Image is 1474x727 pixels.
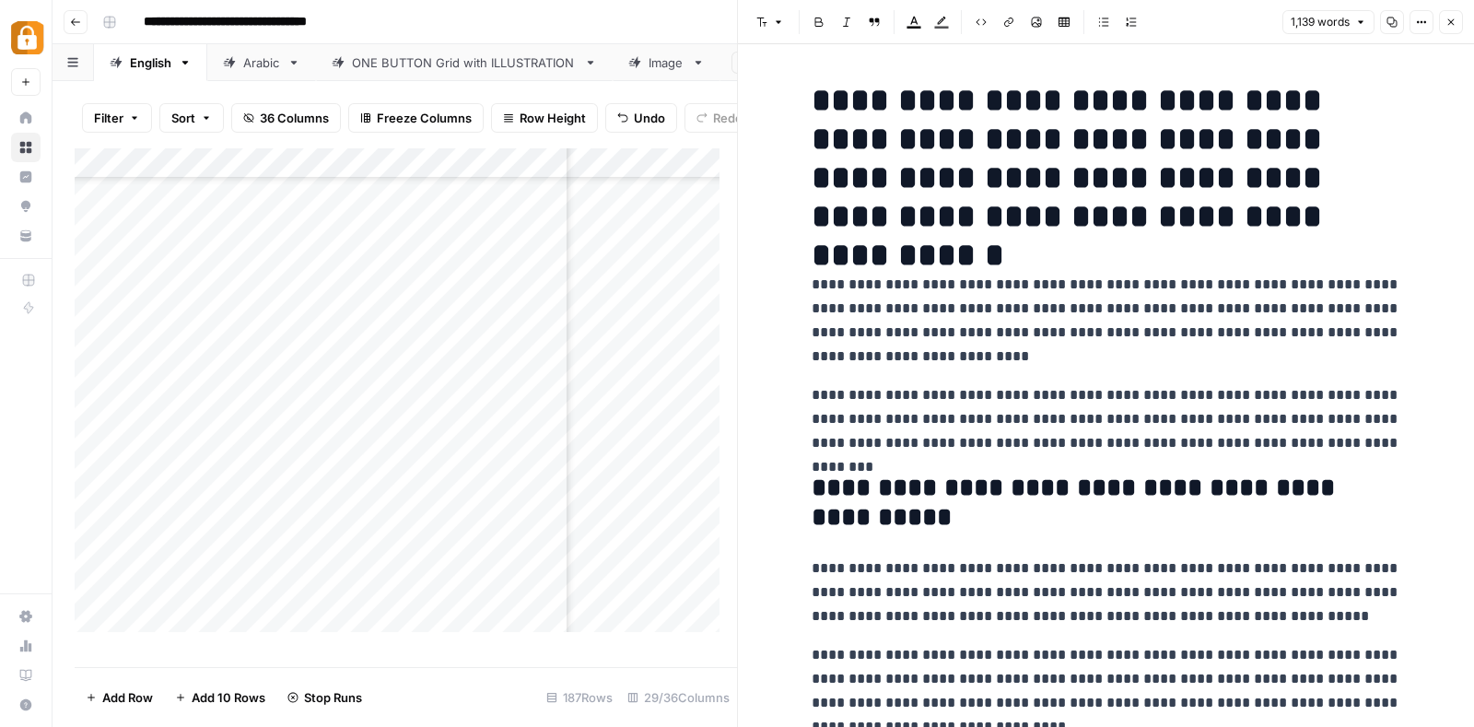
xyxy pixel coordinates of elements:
span: Filter [94,109,123,127]
img: Adzz Logo [11,21,44,54]
div: 187 Rows [539,683,620,712]
a: Usage [11,631,41,661]
a: Browse [11,133,41,162]
a: ONE BUTTON Grid with ILLUSTRATION [316,44,613,81]
a: Arabic [207,44,316,81]
a: Opportunities [11,192,41,221]
a: Insights [11,162,41,192]
a: English [94,44,207,81]
div: Image [649,53,684,72]
button: Filter [82,103,152,133]
a: Home [11,103,41,133]
span: Sort [171,109,195,127]
span: Add Row [102,688,153,707]
span: Redo [713,109,743,127]
a: Learning Hub [11,661,41,690]
button: Undo [605,103,677,133]
span: Add 10 Rows [192,688,265,707]
span: 1,139 words [1291,14,1350,30]
div: 29/36 Columns [620,683,737,712]
span: Undo [634,109,665,127]
a: Settings [11,602,41,631]
button: Freeze Columns [348,103,484,133]
div: ONE BUTTON Grid with ILLUSTRATION [352,53,577,72]
div: Arabic [243,53,280,72]
a: Image [613,44,720,81]
button: Workspace: Adzz [11,15,41,61]
button: Stop Runs [276,683,373,712]
span: Row Height [520,109,586,127]
a: Your Data [11,221,41,251]
span: 36 Columns [260,109,329,127]
button: 1,139 words [1282,10,1375,34]
button: Add 10 Rows [164,683,276,712]
button: 36 Columns [231,103,341,133]
button: Help + Support [11,690,41,720]
button: Row Height [491,103,598,133]
button: Add Row [75,683,164,712]
button: Redo [684,103,755,133]
span: Freeze Columns [377,109,472,127]
div: English [130,53,171,72]
button: Sort [159,103,224,133]
span: Stop Runs [304,688,362,707]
